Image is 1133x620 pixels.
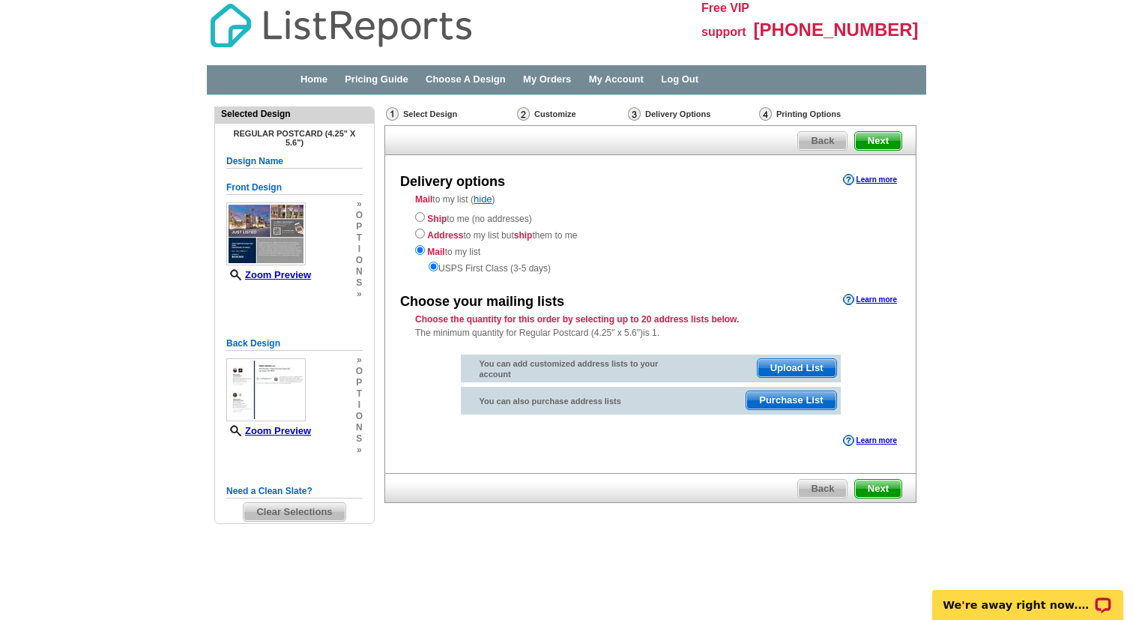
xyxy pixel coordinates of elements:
[385,193,916,275] div: to my list ( )
[427,214,447,224] strong: Ship
[843,294,897,306] a: Learn more
[356,411,363,422] span: o
[356,422,363,433] span: n
[356,255,363,266] span: o
[226,337,363,351] h5: Back Design
[415,259,886,275] div: USPS First Class (3-5 days)
[356,244,363,255] span: i
[386,107,399,121] img: Select Design
[226,358,306,421] img: small-thumb.jpg
[701,1,749,38] span: Free VIP support
[461,387,677,410] div: You can also purchase address lists
[356,355,363,366] span: »
[356,221,363,232] span: p
[226,154,363,169] h5: Design Name
[356,366,363,377] span: o
[226,425,311,436] a: Zoom Preview
[226,129,363,147] h4: Regular Postcard (4.25" x 5.6")
[384,106,516,125] div: Select Design
[798,132,847,150] span: Back
[426,73,506,85] a: Choose A Design
[226,484,363,499] h5: Need a Clean Slate?
[356,400,363,411] span: i
[661,73,698,85] a: Log Out
[415,314,739,325] strong: Choose the quantity for this order by selecting up to 20 address lists below.
[758,106,891,121] div: Printing Options
[226,181,363,195] h5: Front Design
[516,106,626,121] div: Customize
[628,107,641,121] img: Delivery Options
[356,433,363,445] span: s
[754,19,919,40] span: [PHONE_NUMBER]
[626,106,758,125] div: Delivery Options
[855,480,901,498] span: Next
[385,313,916,340] div: The minimum quantity for Regular Postcard (4.25" x 5.6")is 1.
[427,230,463,241] strong: Address
[589,73,644,85] a: My Account
[415,209,886,275] div: to me (no addresses) to my list but them to me to my list
[300,73,327,85] a: Home
[356,199,363,210] span: »
[356,289,363,300] span: »
[797,479,848,499] a: Back
[523,73,571,85] a: My Orders
[400,172,505,192] div: Delivery options
[345,73,408,85] a: Pricing Guide
[427,247,444,257] strong: Mail
[415,194,432,205] strong: Mail
[356,210,363,221] span: o
[798,480,847,498] span: Back
[797,131,848,151] a: Back
[356,277,363,289] span: s
[226,269,311,280] a: Zoom Preview
[514,230,533,241] strong: ship
[922,573,1133,620] iframe: LiveChat chat widget
[356,388,363,400] span: t
[746,391,836,409] span: Purchase List
[517,107,530,121] img: Customize
[461,355,677,383] div: You can add customized address lists to your account
[474,193,492,205] a: hide
[215,107,374,121] div: Selected Design
[758,359,836,377] span: Upload List
[244,503,345,521] span: Clear Selections
[759,107,772,121] img: Printing Options & Summary
[855,132,901,150] span: Next
[356,232,363,244] span: t
[843,174,897,186] a: Learn more
[400,292,564,312] div: Choose your mailing lists
[356,266,363,277] span: n
[356,445,363,456] span: »
[356,377,363,388] span: p
[843,435,897,447] a: Learn more
[226,202,306,265] img: small-thumb.jpg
